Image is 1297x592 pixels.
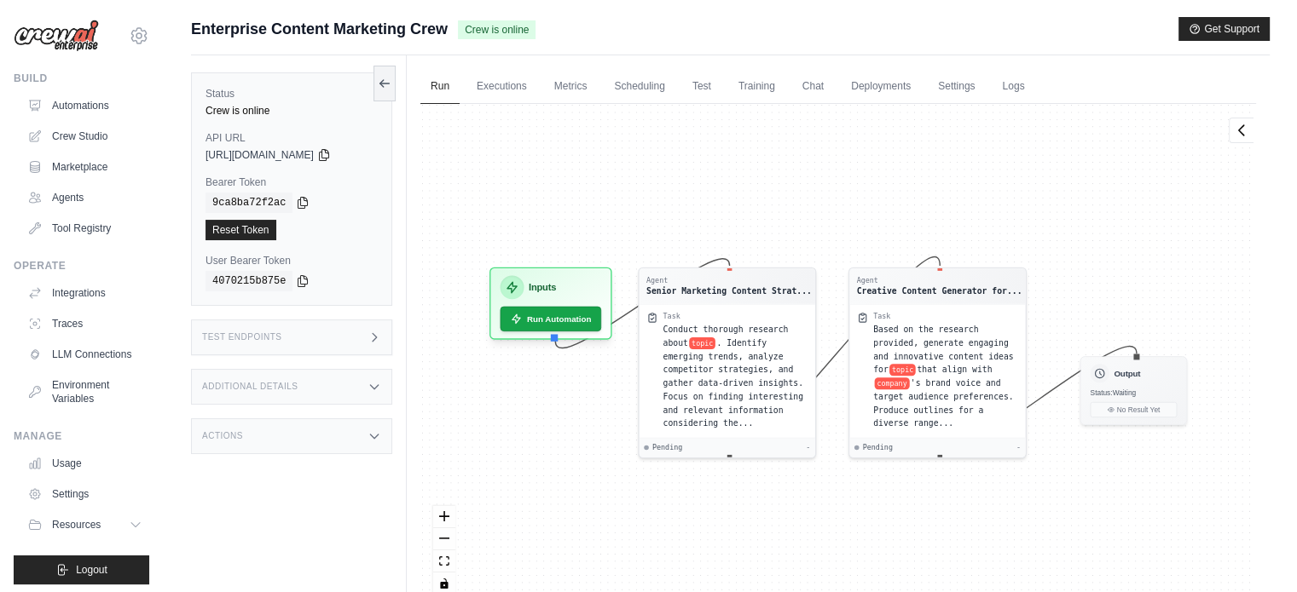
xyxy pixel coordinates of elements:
[206,131,378,145] label: API URL
[604,69,675,105] a: Scheduling
[20,341,149,368] a: LLM Connections
[1016,443,1021,452] div: -
[206,271,292,291] code: 4070215b875e
[20,480,149,508] a: Settings
[433,528,455,550] button: zoom out
[76,563,107,577] span: Logout
[20,371,149,412] a: Environment Variables
[863,443,893,452] span: Pending
[206,104,378,118] div: Crew is online
[20,215,149,242] a: Tool Registry
[792,69,834,105] a: Chat
[20,184,149,211] a: Agents
[420,69,460,105] a: Run
[14,72,149,85] div: Build
[555,259,729,348] g: Edge from inputsNode to 2d0a119f25c424674afe918231e5d88d
[663,322,808,430] div: Conduct thorough research about {topic}. Identify emerging trends, analyze competitor strategies,...
[20,123,149,150] a: Crew Studio
[917,365,992,374] span: that align with
[544,69,598,105] a: Metrics
[646,285,812,297] div: Senior Marketing Content Strategist at {company}
[638,267,816,458] div: AgentSenior Marketing Content Strat...TaskConduct thorough research abouttopic. Identify emerging...
[689,337,715,349] span: topic
[14,259,149,273] div: Operate
[646,275,812,285] div: Agent
[14,555,149,584] button: Logout
[652,443,682,452] span: Pending
[857,285,1022,297] div: Creative Content Generator for {company}
[663,312,680,321] div: Task
[1178,17,1270,41] button: Get Support
[873,322,1018,430] div: Based on the research provided, generate engaging and innovative content ideas for {topic} that a...
[875,377,910,389] span: company
[20,310,149,337] a: Traces
[433,506,455,528] button: zoom in
[873,312,890,321] div: Task
[663,337,802,428] span: . Identify emerging trends, analyze competitor strategies, and gather data-driven insights. Focus...
[20,153,149,181] a: Marketplace
[992,69,1034,105] a: Logs
[206,220,276,240] a: Reset Token
[529,280,556,295] h3: Inputs
[202,382,298,392] h3: Additional Details
[1090,388,1136,397] span: Status: Waiting
[873,325,1013,375] span: Based on the research provided, generate engaging and innovative content ideas for
[14,20,99,52] img: Logo
[663,325,788,348] span: Conduct thorough research about
[20,511,149,538] button: Resources
[889,364,916,376] span: topic
[458,20,536,39] span: Crew is online
[682,69,721,105] a: Test
[940,346,1137,452] g: Edge from 5164f2e63b73d9f206622aa7a2d5fdd6 to outputNode
[1114,367,1140,379] h3: Output
[20,450,149,477] a: Usage
[20,92,149,119] a: Automations
[728,69,785,105] a: Training
[206,87,378,101] label: Status
[202,332,282,342] h3: Test Endpoints
[729,257,940,455] g: Edge from 2d0a119f25c424674afe918231e5d88d to 5164f2e63b73d9f206622aa7a2d5fdd6
[857,275,1022,285] div: Agent
[466,69,537,105] a: Executions
[52,518,101,532] span: Resources
[206,175,378,189] label: Bearer Token
[806,443,810,452] div: -
[841,69,921,105] a: Deployments
[14,429,149,443] div: Manage
[848,267,1027,458] div: AgentCreative Content Generator for...TaskBased on the research provided, generate engaging and i...
[501,307,602,331] button: Run Automation
[20,279,149,307] a: Integrations
[489,267,612,340] div: InputsRun Automation
[433,550,455,572] button: fit view
[206,193,292,213] code: 9ca8ba72f2ac
[191,17,448,41] span: Enterprise Content Marketing Crew
[202,431,243,441] h3: Actions
[928,69,985,105] a: Settings
[1080,356,1187,425] div: OutputStatus:WaitingNo Result Yet
[1090,402,1177,417] button: No Result Yet
[206,254,378,267] label: User Bearer Token
[206,148,314,162] span: [URL][DOMAIN_NAME]
[873,378,1013,428] span: 's brand voice and target audience preferences. Produce outlines for a diverse range...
